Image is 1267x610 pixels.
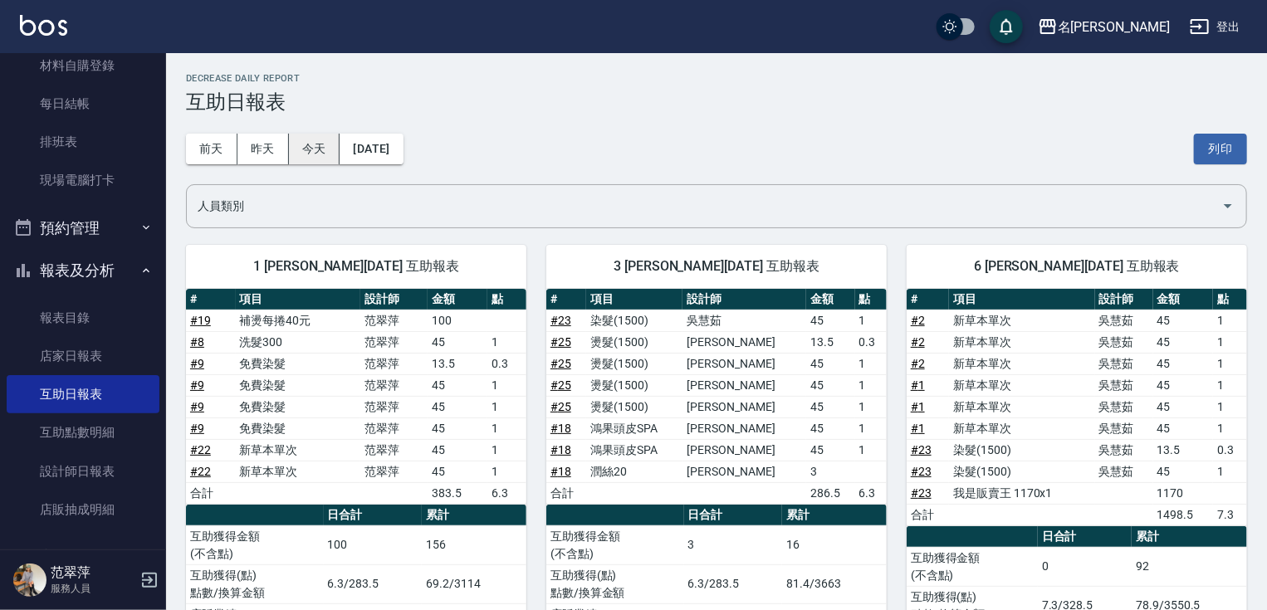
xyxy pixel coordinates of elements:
[360,310,428,331] td: 范翠萍
[855,417,887,439] td: 1
[190,443,211,456] a: #22
[546,289,586,310] th: #
[1215,193,1241,219] button: Open
[586,439,682,461] td: 鴻果頭皮SPA
[586,396,682,417] td: 燙髮(1500)
[428,331,487,353] td: 45
[1153,396,1214,417] td: 45
[1213,310,1246,331] td: 1
[855,396,887,417] td: 1
[20,15,67,36] img: Logo
[186,134,237,164] button: 前天
[1153,482,1214,504] td: 1170
[855,289,887,310] th: 點
[949,310,1094,331] td: 新草本單次
[186,289,236,310] th: #
[586,353,682,374] td: 燙髮(1500)
[949,289,1094,310] th: 項目
[487,439,526,461] td: 1
[7,337,159,375] a: 店家日報表
[907,289,949,310] th: #
[324,505,423,526] th: 日合計
[682,374,806,396] td: [PERSON_NAME]
[1095,439,1153,461] td: 吳慧茹
[1095,289,1153,310] th: 設計師
[324,525,423,564] td: 100
[949,331,1094,353] td: 新草本單次
[684,525,783,564] td: 3
[1153,439,1214,461] td: 13.5
[1095,374,1153,396] td: 吳慧茹
[360,331,428,353] td: 范翠萍
[360,353,428,374] td: 范翠萍
[586,289,682,310] th: 項目
[7,299,159,337] a: 報表目錄
[236,417,360,439] td: 免費染髮
[289,134,340,164] button: 今天
[1031,10,1176,44] button: 名[PERSON_NAME]
[546,482,586,504] td: 合計
[193,192,1215,221] input: 人員名稱
[566,258,867,275] span: 3 [PERSON_NAME][DATE] 互助報表
[550,422,571,435] a: #18
[682,289,806,310] th: 設計師
[487,417,526,439] td: 1
[236,289,360,310] th: 項目
[1058,17,1170,37] div: 名[PERSON_NAME]
[186,525,324,564] td: 互助獲得金額 (不含點)
[911,465,932,478] a: #23
[7,123,159,161] a: 排班表
[855,331,887,353] td: 0.3
[682,396,806,417] td: [PERSON_NAME]
[911,443,932,456] a: #23
[7,85,159,123] a: 每日結帳
[990,10,1023,43] button: save
[682,331,806,353] td: [PERSON_NAME]
[1095,331,1153,353] td: 吳慧茹
[855,482,887,504] td: 6.3
[51,564,135,581] h5: 范翠萍
[1153,504,1214,525] td: 1498.5
[911,400,925,413] a: #1
[428,482,487,504] td: 383.5
[550,400,571,413] a: #25
[949,396,1094,417] td: 新草本單次
[550,314,571,327] a: #23
[340,134,403,164] button: [DATE]
[487,331,526,353] td: 1
[360,374,428,396] td: 范翠萍
[855,374,887,396] td: 1
[782,525,887,564] td: 16
[1132,526,1247,548] th: 累計
[428,396,487,417] td: 45
[806,417,855,439] td: 45
[7,490,159,529] a: 店販抽成明細
[360,396,428,417] td: 范翠萍
[237,134,289,164] button: 昨天
[190,422,204,435] a: #9
[682,439,806,461] td: [PERSON_NAME]
[806,289,855,310] th: 金額
[550,335,571,349] a: #25
[911,378,925,392] a: #1
[1095,417,1153,439] td: 吳慧茹
[1153,374,1214,396] td: 45
[949,417,1094,439] td: 新草本單次
[1038,547,1132,586] td: 0
[949,353,1094,374] td: 新草本單次
[7,452,159,490] a: 設計師日報表
[546,564,684,603] td: 互助獲得(點) 點數/換算金額
[1153,310,1214,331] td: 45
[7,375,159,413] a: 互助日報表
[949,482,1094,504] td: 我是販賣王 1170x1
[806,353,855,374] td: 45
[550,357,571,370] a: #25
[7,161,159,199] a: 現場電腦打卡
[428,310,487,331] td: 100
[911,335,925,349] a: #2
[1213,504,1246,525] td: 7.3
[1183,12,1247,42] button: 登出
[487,396,526,417] td: 1
[1213,353,1246,374] td: 1
[1095,353,1153,374] td: 吳慧茹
